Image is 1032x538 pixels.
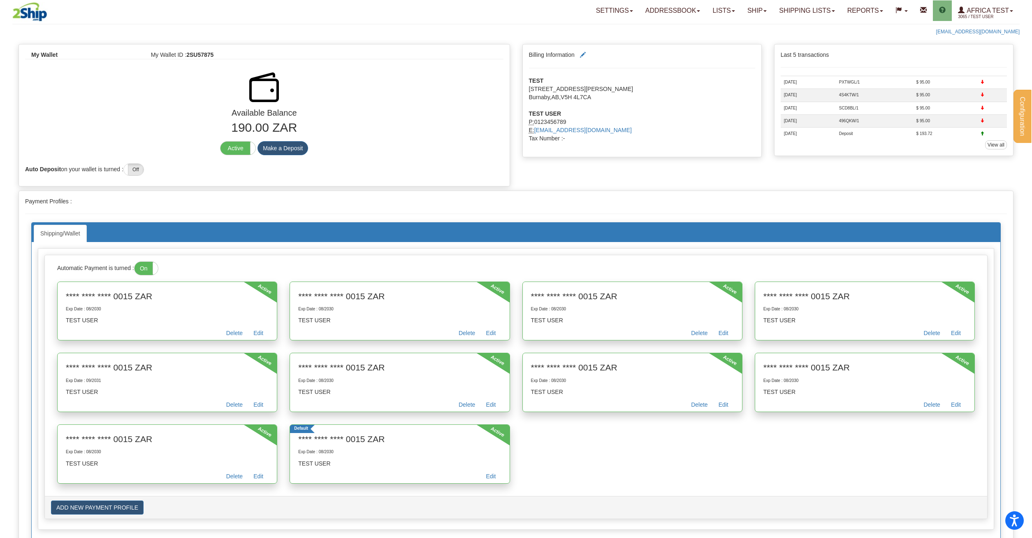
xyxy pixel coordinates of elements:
td: $ 95.00 [913,76,977,89]
img: logo3065.jpg [12,2,48,23]
a: Edit [713,328,734,340]
div: Active [489,282,493,289]
p: TEST USER [66,316,269,324]
a: Delete [221,472,248,483]
a: Delete [221,328,248,340]
strong: TEST [529,77,544,84]
td: 496QKW/1 [836,114,913,127]
a: Shipping/Wallet [34,225,87,242]
a: Delete [918,328,945,340]
td: [DATE] [781,89,836,102]
div: Automatic Payment is turned : [51,261,981,275]
a: Delete [453,328,480,340]
label: Active [220,142,255,155]
a: Edit [248,328,269,340]
div: Active [721,282,725,289]
div: Available Balance [19,107,510,119]
div: Billing Information [523,44,761,157]
strong: TEST USER [529,110,561,117]
p: 190.00 ZAR [25,119,503,137]
p: Exp Date : 08/2030 [763,306,966,312]
label: On [135,262,158,275]
td: $ 95.00 [913,102,977,114]
b: 2SU57875 [186,51,213,58]
a: [EMAIL_ADDRESS][DOMAIN_NAME] [936,29,1020,35]
p: Exp Date : 08/2030 [298,378,501,384]
img: wallet.png [244,68,284,107]
div: Active [257,425,260,431]
div: Active [489,425,493,431]
b: My Wallet [31,51,58,58]
div: Active [257,354,260,360]
p: TEST USER [66,459,269,468]
p: TEST USER [66,388,269,396]
p: TEST USER [531,316,734,324]
a: Edit [480,472,501,483]
a: Delete [686,400,713,412]
button: ADD NEW PAYMENT PROFILE [51,501,144,515]
a: Delete [686,328,713,340]
a: Africa Test 3065 / TEST USER [952,0,1019,21]
td: 4S4KTW/1 [836,89,913,102]
div: Active [954,282,958,289]
p: Exp Date : 08/2030 [298,306,501,312]
a: Edit [480,400,501,412]
span: , [550,94,552,100]
p: Exp Date : 08/2030 [531,306,734,312]
div: Active [954,354,958,360]
span: 3065 / TEST USER [958,13,1020,21]
a: Delete [221,400,248,412]
td: SCD8BL/1 [836,102,913,114]
div: Active [489,354,493,360]
a: Lists [706,0,741,21]
div: My Wallet ID : [145,51,503,59]
td: Deposit [836,128,913,140]
td: [DATE] [781,76,836,89]
p: TEST USER [298,459,501,468]
a: View all [985,140,1007,149]
td: $ 95.00 [913,89,977,102]
b: Auto Deposit [25,165,61,172]
p: TEST USER [298,388,501,396]
div: Active [721,354,725,360]
a: Edit [946,328,966,340]
td: $ 95.00 [913,114,977,127]
button: Configuration [1013,90,1031,143]
p: Exp Date : 09/2031 [66,378,269,384]
a: Edit [480,328,501,340]
p: TEST USER [531,388,734,396]
a: [EMAIL_ADDRESS][DOMAIN_NAME] [534,127,632,133]
a: Delete [453,400,480,412]
label: Off [124,164,144,175]
p: Exp Date : 08/2030 [763,378,966,384]
a: Ship [741,0,773,21]
p: Exp Date : 08/2030 [66,306,269,312]
p: TEST USER [298,316,501,324]
span: Tax Number : [529,135,563,142]
td: [DATE] [781,102,836,114]
abbr: e-Mail [529,127,534,133]
a: Shipping lists [773,0,841,21]
a: Edit [946,400,966,412]
abbr: Phone [529,119,534,125]
a: Settings [590,0,639,21]
td: $ 193.72 [913,128,977,140]
p: TEST USER [763,316,966,324]
td: PXTWGL/1 [836,76,913,89]
p: Exp Date : 08/2030 [66,449,269,455]
td: [DATE] [781,114,836,127]
p: Exp Date : 08/2030 [298,449,501,455]
a: Edit [248,400,269,412]
p: Exp Date : 08/2030 [531,378,734,384]
div: on your wallet is turned : [19,159,510,176]
a: Edit [248,472,269,483]
div: [STREET_ADDRESS][PERSON_NAME] Burnaby AB V5H 4L7CA 0123456789 - [523,77,761,142]
a: Edit [713,400,734,412]
span: , [559,94,561,100]
a: Delete [918,400,945,412]
p: TEST USER [763,388,966,396]
div: Active [257,282,260,289]
a: Reports [841,0,889,21]
a: Addressbook [639,0,707,21]
span: Africa Test [965,7,1009,14]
